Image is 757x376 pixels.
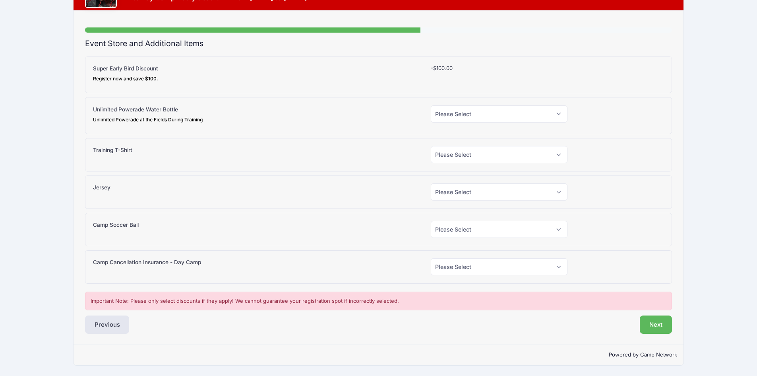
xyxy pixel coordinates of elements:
[431,65,453,71] span: -$100.00
[93,105,203,123] label: Unlimited Powerade Water Bottle
[93,75,158,82] div: Register now and save $100.
[93,64,158,82] label: Super Early Bird Discount
[85,316,130,334] button: Previous
[93,146,132,154] label: Training T-Shirt
[80,351,677,359] p: Powered by Camp Network
[85,39,672,48] h2: Event Store and Additional Items
[640,316,672,334] button: Next
[93,183,110,191] label: Jersey
[85,292,672,311] div: Important Note: Please only select discounts if they apply! We cannot guarantee your registration...
[93,258,201,266] label: Camp Cancellation Insurance - Day Camp
[93,116,203,123] div: Unlimited Powerade at the Fields During Training
[93,221,139,229] label: Camp Soccer Ball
